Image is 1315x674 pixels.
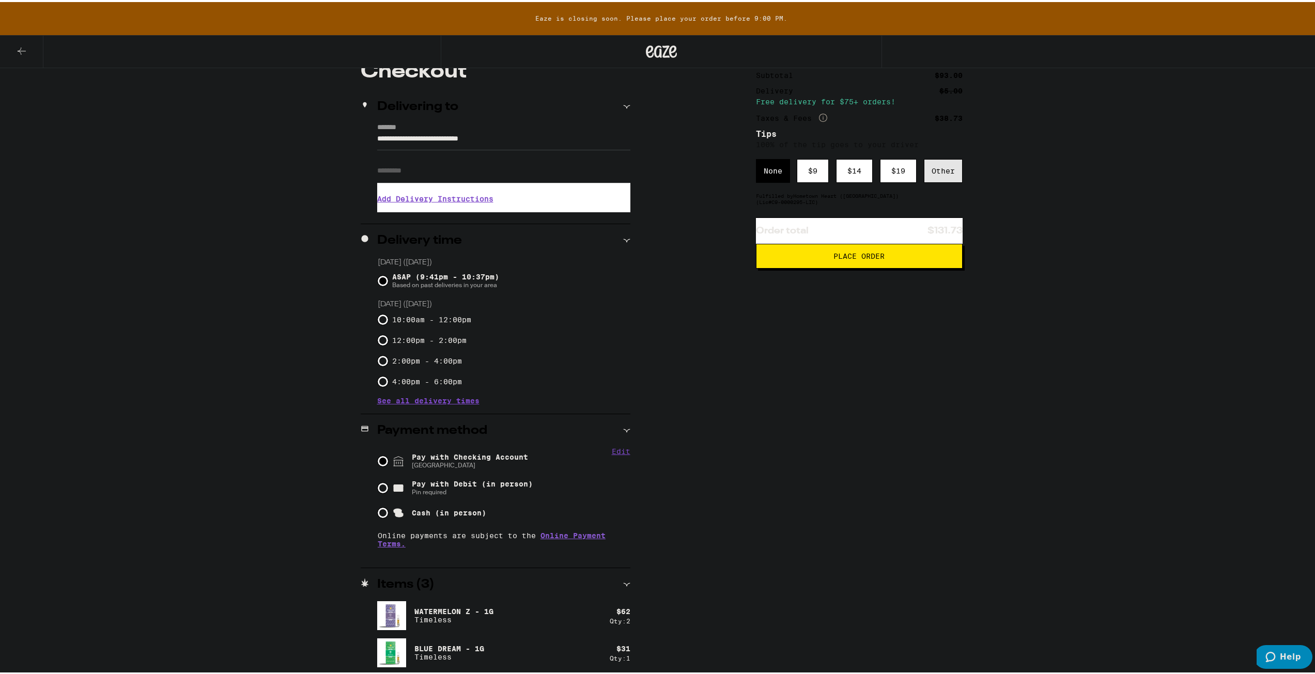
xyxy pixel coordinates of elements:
button: Place Order [756,242,963,267]
div: $38.73 [935,113,963,120]
p: 100% of the tip goes to your driver [756,138,963,147]
img: Timeless - Blue Dream - 1g [377,636,406,665]
span: Place Order [833,250,885,258]
span: Based on past deliveries in your area [392,279,499,287]
span: Pay with Checking Account [412,451,528,467]
div: Free delivery for $75+ orders! [756,96,963,103]
iframe: Opens a widget where you can find more information [1257,643,1312,669]
div: $ 14 [836,157,873,181]
div: Taxes & Fees [756,112,827,121]
span: [GEOGRAPHIC_DATA] [412,459,528,467]
div: Other [924,157,963,181]
p: [DATE] ([DATE]) [378,256,630,265]
div: Qty: 2 [610,616,630,622]
button: See all delivery times [377,395,479,402]
div: $ 9 [797,157,829,181]
h5: Tips [756,128,963,136]
span: Cash (in person) [412,507,486,515]
button: Edit [612,445,630,453]
div: $93.00 [935,70,963,77]
div: $ 31 [616,642,630,651]
span: $131.73 [927,224,963,233]
label: 4:00pm - 6:00pm [392,375,462,384]
div: $ 62 [616,605,630,614]
h2: Items ( 3 ) [377,576,435,589]
span: Order total [756,224,809,233]
h2: Payment method [377,422,487,435]
div: $5.00 [939,85,963,92]
a: Online Payment Terms. [378,529,606,546]
label: 2:00pm - 4:00pm [392,355,462,363]
h1: Checkout [361,59,630,80]
img: Timeless - Watermelon Z - 1g [377,599,406,628]
p: Timeless [414,614,493,622]
label: 12:00pm - 2:00pm [392,334,467,342]
div: $ 19 [880,157,917,181]
h2: Delivery time [377,232,462,245]
label: 10:00am - 12:00pm [392,314,471,322]
div: Fulfilled by Hometown Heart ([GEOGRAPHIC_DATA]) (Lic# C9-0000295-LIC ) [756,191,963,203]
div: None [756,157,790,181]
p: Blue Dream - 1g [414,642,484,651]
p: Timeless [414,651,484,659]
p: Watermelon Z - 1g [414,605,493,614]
h3: Add Delivery Instructions [377,185,630,209]
div: Delivery [756,85,800,92]
p: Online payments are subject to the [378,529,630,546]
div: Subtotal [756,70,800,77]
h2: Delivering to [377,99,458,111]
p: [DATE] ([DATE]) [378,297,630,307]
div: Qty: 1 [610,653,630,660]
span: Pin required [412,486,533,494]
span: Pay with Debit (in person) [412,478,533,486]
span: ASAP (9:41pm - 10:37pm) [392,271,499,287]
p: We'll contact you at [PHONE_NUMBER] when we arrive [377,209,630,217]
